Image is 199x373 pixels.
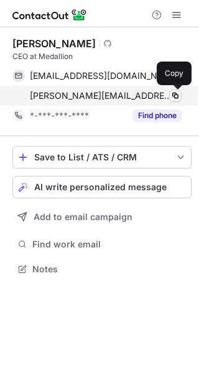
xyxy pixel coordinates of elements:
[34,212,132,222] span: Add to email campaign
[34,182,167,192] span: AI write personalized message
[30,90,172,101] span: [PERSON_NAME][EMAIL_ADDRESS][DOMAIN_NAME]
[12,7,87,22] img: ContactOut v5.3.10
[12,37,96,50] div: [PERSON_NAME]
[12,260,192,278] button: Notes
[30,70,172,81] span: [EMAIL_ADDRESS][DOMAIN_NAME]
[12,206,192,228] button: Add to email campaign
[132,109,182,122] button: Reveal Button
[32,239,187,250] span: Find work email
[12,236,192,253] button: Find work email
[34,152,170,162] div: Save to List / ATS / CRM
[12,176,192,198] button: AI write personalized message
[12,51,192,62] div: CEO at Medallion
[12,146,192,168] button: save-profile-one-click
[32,264,187,275] span: Notes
